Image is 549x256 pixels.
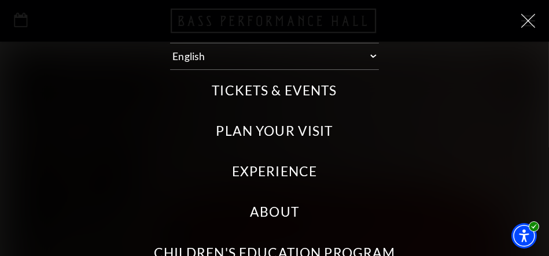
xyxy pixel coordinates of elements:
label: Experience [232,162,317,181]
label: Tickets & Events [212,81,337,100]
select: Select: [170,43,378,71]
div: Accessibility Menu [511,223,537,248]
img: Accessibility menu is on [529,221,539,232]
label: About [250,203,299,221]
label: Plan Your Visit [216,122,333,140]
